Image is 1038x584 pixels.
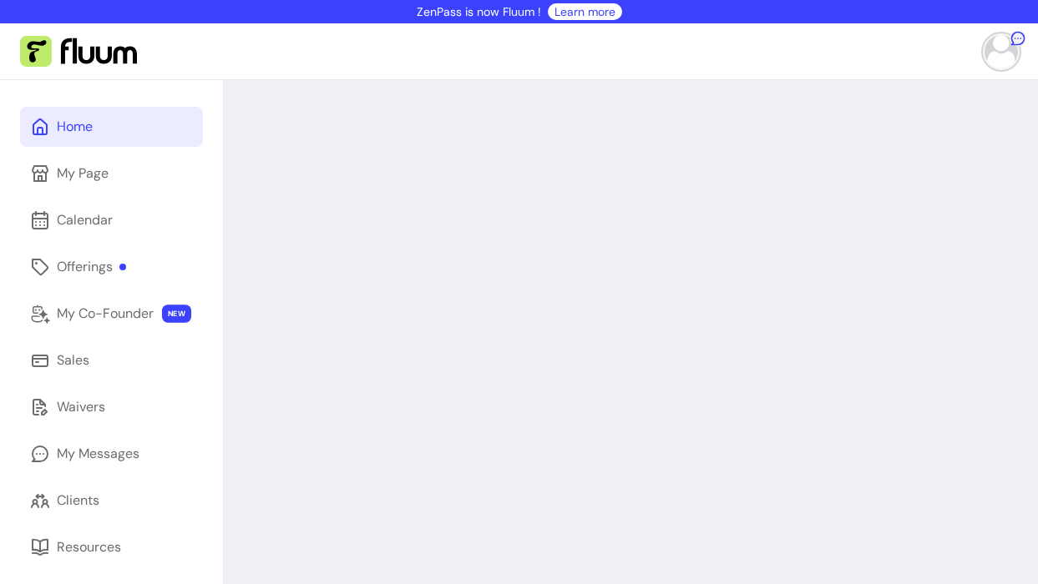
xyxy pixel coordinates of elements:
[20,200,203,240] a: Calendar
[162,305,191,323] span: NEW
[20,527,203,567] a: Resources
[20,481,203,521] a: Clients
[57,491,99,511] div: Clients
[20,340,203,380] a: Sales
[57,444,139,464] div: My Messages
[20,434,203,474] a: My Messages
[57,164,109,184] div: My Page
[20,294,203,334] a: My Co-Founder NEW
[57,397,105,417] div: Waivers
[20,36,137,68] img: Fluum Logo
[57,537,121,557] div: Resources
[985,35,1018,68] img: avatar
[57,350,89,370] div: Sales
[20,387,203,427] a: Waivers
[57,210,113,230] div: Calendar
[57,257,126,277] div: Offerings
[57,304,154,324] div: My Co-Founder
[20,107,203,147] a: Home
[417,3,541,20] p: ZenPass is now Fluum !
[57,117,93,137] div: Home
[978,35,1018,68] button: avatar
[554,3,615,20] a: Learn more
[20,247,203,287] a: Offerings
[20,154,203,194] a: My Page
